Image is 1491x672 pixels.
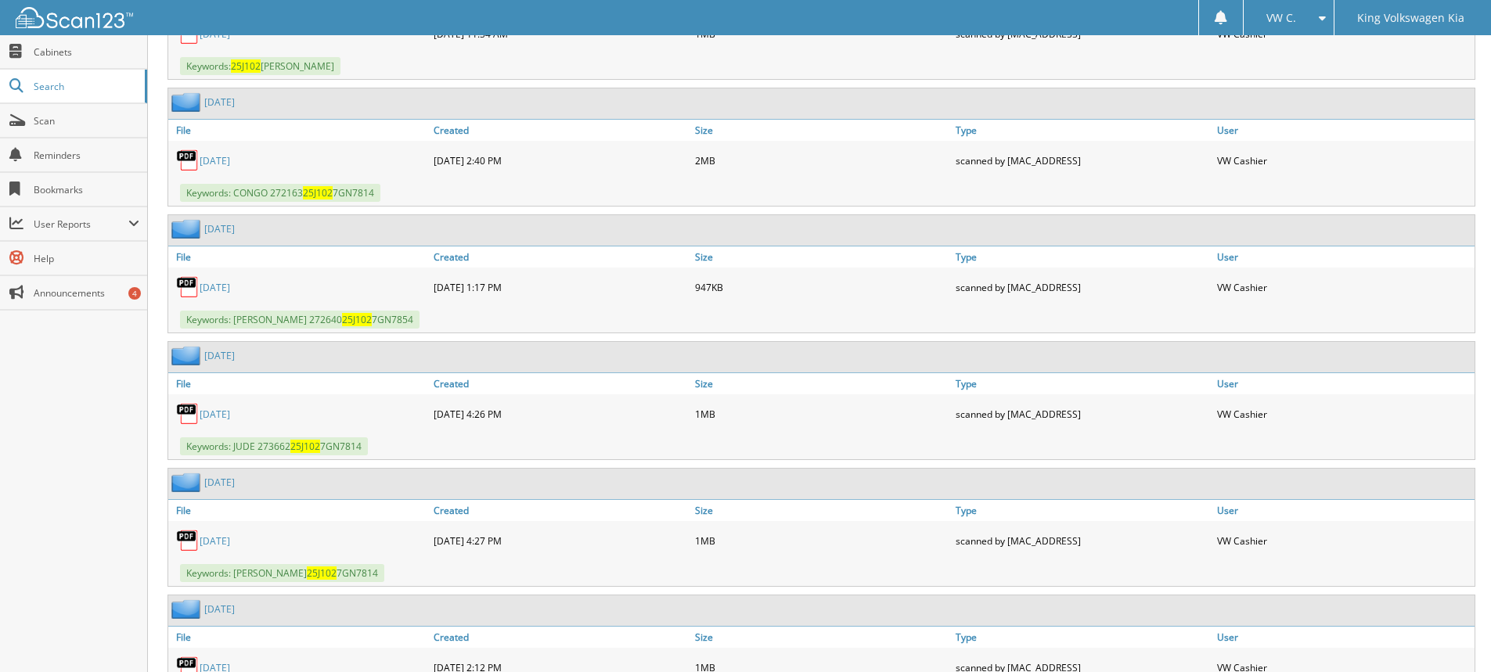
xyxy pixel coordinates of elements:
span: 25J102 [307,566,337,580]
a: [DATE] [204,349,235,362]
a: Size [691,500,953,521]
span: Help [34,252,139,265]
div: scanned by [MAC_ADDRESS] [952,525,1213,556]
img: folder2.png [171,473,204,492]
span: Keywords: CONGO 272163 7GN7814 [180,184,380,202]
a: User [1213,373,1475,394]
a: Created [430,627,691,648]
div: VW Cashier [1213,398,1475,429]
div: 2MB [691,145,953,176]
a: File [168,373,430,394]
img: PDF.png [176,402,200,426]
div: 1MB [691,398,953,429]
img: folder2.png [171,219,204,239]
a: File [168,120,430,141]
span: King Volkswagen Kia [1357,13,1464,23]
img: PDF.png [176,149,200,172]
a: [DATE] [200,534,230,548]
span: 25J102 [342,313,372,326]
a: File [168,500,430,521]
a: [DATE] [200,408,230,421]
span: User Reports [34,217,128,231]
a: Created [430,373,691,394]
a: Created [430,246,691,268]
span: 25J102 [303,186,333,199]
img: folder2.png [171,346,204,365]
a: Size [691,627,953,648]
a: User [1213,627,1475,648]
a: User [1213,246,1475,268]
span: Keywords: [PERSON_NAME] 272640 7GN7854 [180,311,420,329]
a: [DATE] [204,222,235,235]
a: Type [952,120,1213,141]
a: User [1213,120,1475,141]
div: scanned by [MAC_ADDRESS] [952,398,1213,429]
span: Keywords: [PERSON_NAME] [180,57,340,75]
a: Size [691,373,953,394]
a: Size [691,120,953,141]
a: Type [952,373,1213,394]
img: PDF.png [176,275,200,299]
a: User [1213,500,1475,521]
iframe: Chat Widget [1413,597,1491,672]
span: Keywords: JUDE 273662 7GN7814 [180,437,368,455]
a: Created [430,120,691,141]
div: scanned by [MAC_ADDRESS] [952,271,1213,303]
a: Size [691,246,953,268]
img: scan123-logo-white.svg [16,7,133,28]
a: [DATE] [204,476,235,489]
div: [DATE] 4:27 PM [430,525,691,556]
a: File [168,627,430,648]
div: [DATE] 4:26 PM [430,398,691,429]
a: File [168,246,430,268]
span: 25J102 [290,440,320,453]
a: [DATE] [204,95,235,109]
span: Reminders [34,149,139,162]
a: Type [952,627,1213,648]
div: VW Cashier [1213,145,1475,176]
span: 25J102 [231,59,261,73]
a: Created [430,500,691,521]
a: Type [952,500,1213,521]
div: VW Cashier [1213,525,1475,556]
div: scanned by [MAC_ADDRESS] [952,145,1213,176]
span: Bookmarks [34,183,139,196]
span: Scan [34,114,139,128]
div: 1MB [691,525,953,556]
div: [DATE] 1:17 PM [430,271,691,303]
div: [DATE] 2:40 PM [430,145,691,176]
a: Type [952,246,1213,268]
a: [DATE] [200,281,230,294]
img: PDF.png [176,529,200,552]
div: 4 [128,287,141,300]
a: [DATE] [200,154,230,167]
div: VW Cashier [1213,271,1475,303]
div: 947KB [691,271,953,303]
a: [DATE] [204,602,235,616]
span: Announcements [34,286,139,300]
img: folder2.png [171,599,204,619]
img: folder2.png [171,92,204,112]
span: Cabinets [34,45,139,59]
span: Search [34,80,137,93]
span: VW C. [1266,13,1296,23]
span: Keywords: [PERSON_NAME] 7GN7814 [180,564,384,582]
